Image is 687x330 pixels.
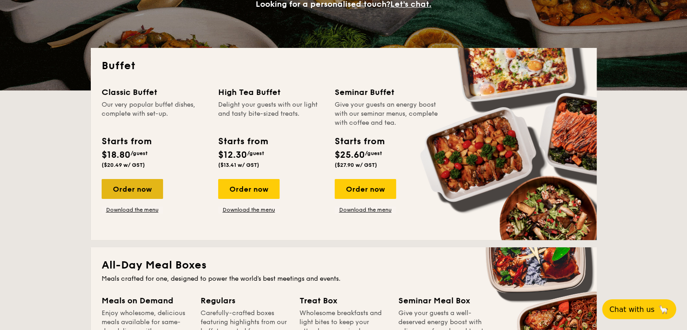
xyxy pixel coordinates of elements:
[335,150,365,160] span: $25.60
[102,258,586,273] h2: All-Day Meal Boxes
[335,179,396,199] div: Order now
[218,135,267,148] div: Starts from
[201,294,289,307] div: Regulars
[218,206,280,213] a: Download the menu
[335,86,440,99] div: Seminar Buffet
[102,274,586,283] div: Meals crafted for one, designed to power the world's best meetings and events.
[218,100,324,127] div: Delight your guests with our light and tasty bite-sized treats.
[218,162,259,168] span: ($13.41 w/ GST)
[102,86,207,99] div: Classic Buffet
[658,304,669,315] span: 🦙
[102,206,163,213] a: Download the menu
[102,135,151,148] div: Starts from
[335,100,440,127] div: Give your guests an energy boost with our seminar menus, complete with coffee and tea.
[218,179,280,199] div: Order now
[398,294,486,307] div: Seminar Meal Box
[218,150,247,160] span: $12.30
[102,294,190,307] div: Meals on Demand
[131,150,148,156] span: /guest
[102,179,163,199] div: Order now
[609,305,654,314] span: Chat with us
[102,162,145,168] span: ($20.49 w/ GST)
[365,150,382,156] span: /guest
[335,135,384,148] div: Starts from
[335,162,377,168] span: ($27.90 w/ GST)
[299,294,388,307] div: Treat Box
[102,59,586,73] h2: Buffet
[102,100,207,127] div: Our very popular buffet dishes, complete with set-up.
[102,150,131,160] span: $18.80
[247,150,264,156] span: /guest
[335,206,396,213] a: Download the menu
[602,299,676,319] button: Chat with us🦙
[218,86,324,99] div: High Tea Buffet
